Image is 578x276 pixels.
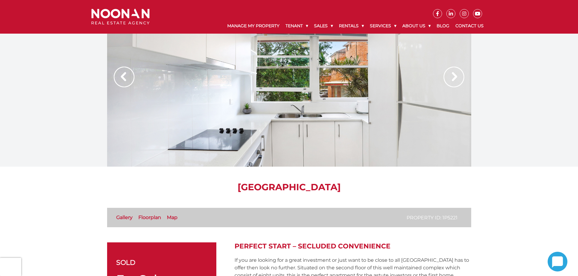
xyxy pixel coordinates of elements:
a: Manage My Property [224,18,282,34]
a: Map [167,214,177,220]
h1: [GEOGRAPHIC_DATA] [107,182,471,193]
a: Gallery [116,214,133,220]
a: Tenant [282,18,311,34]
a: Services [367,18,399,34]
a: Floorplan [138,214,161,220]
a: About Us [399,18,434,34]
h2: Perfect Start – Secluded Convenience [235,242,471,250]
a: Rentals [336,18,367,34]
p: Property ID: 1P5221 [407,214,458,221]
img: Arrow slider [444,67,464,87]
a: Blog [434,18,452,34]
a: Contact Us [452,18,487,34]
img: Noonan Real Estate Agency [91,9,150,25]
img: Arrow slider [114,67,134,87]
span: sold [116,258,135,268]
a: Sales [311,18,336,34]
